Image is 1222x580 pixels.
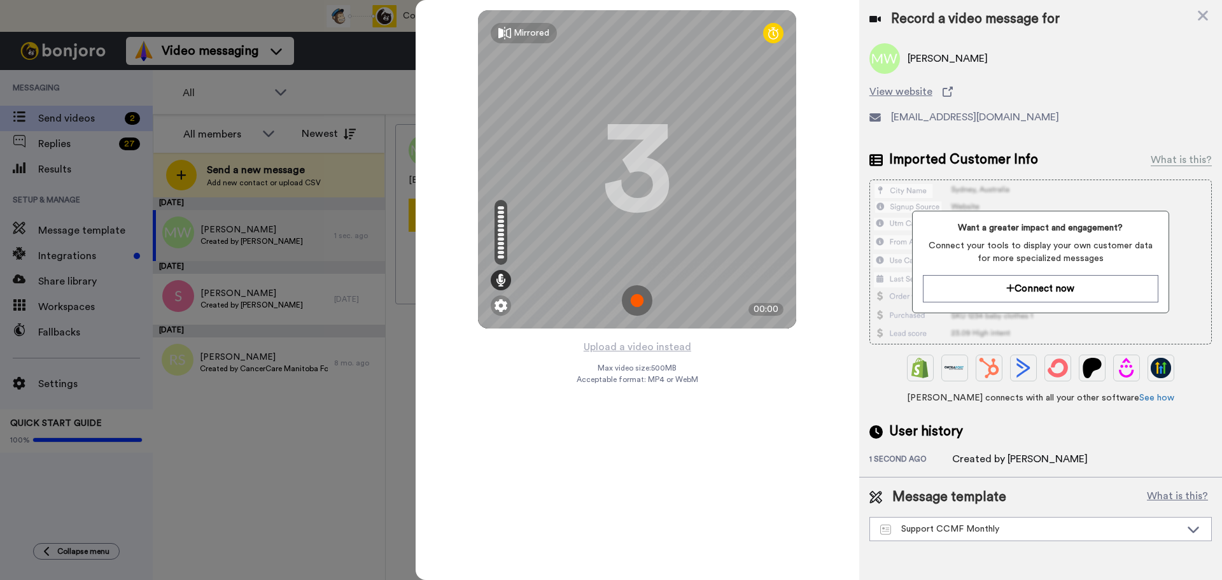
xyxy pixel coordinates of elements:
button: Upload a video instead [580,339,695,355]
img: Message-temps.svg [880,525,891,535]
img: ActiveCampaign [1013,358,1034,378]
button: What is this? [1143,488,1212,507]
span: Max video size: 500 MB [598,363,677,373]
span: Imported Customer Info [889,150,1038,169]
img: Ontraport [945,358,965,378]
div: Support CCMF Monthly [880,523,1181,535]
div: 00:00 [748,303,783,316]
span: Want a greater impact and engagement? [923,222,1158,234]
span: [EMAIL_ADDRESS][DOMAIN_NAME] [891,110,1059,125]
div: 1 second ago [869,454,952,467]
span: Connect your tools to display your own customer data for more specialized messages [923,239,1158,265]
span: Acceptable format: MP4 or WebM [577,374,698,385]
img: GoHighLevel [1151,358,1171,378]
img: Shopify [910,358,931,378]
img: ic_record_start.svg [622,285,652,316]
img: ic_gear.svg [495,299,507,312]
img: Hubspot [979,358,999,378]
span: Message template [892,488,1006,507]
div: Created by [PERSON_NAME] [952,451,1088,467]
div: 3 [602,122,672,217]
img: Patreon [1082,358,1102,378]
span: User history [889,422,963,441]
a: See how [1139,393,1174,402]
span: [PERSON_NAME] connects with all your other software [869,392,1212,404]
button: Connect now [923,275,1158,302]
img: Drip [1116,358,1137,378]
div: What is this? [1151,152,1212,167]
img: ConvertKit [1048,358,1068,378]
